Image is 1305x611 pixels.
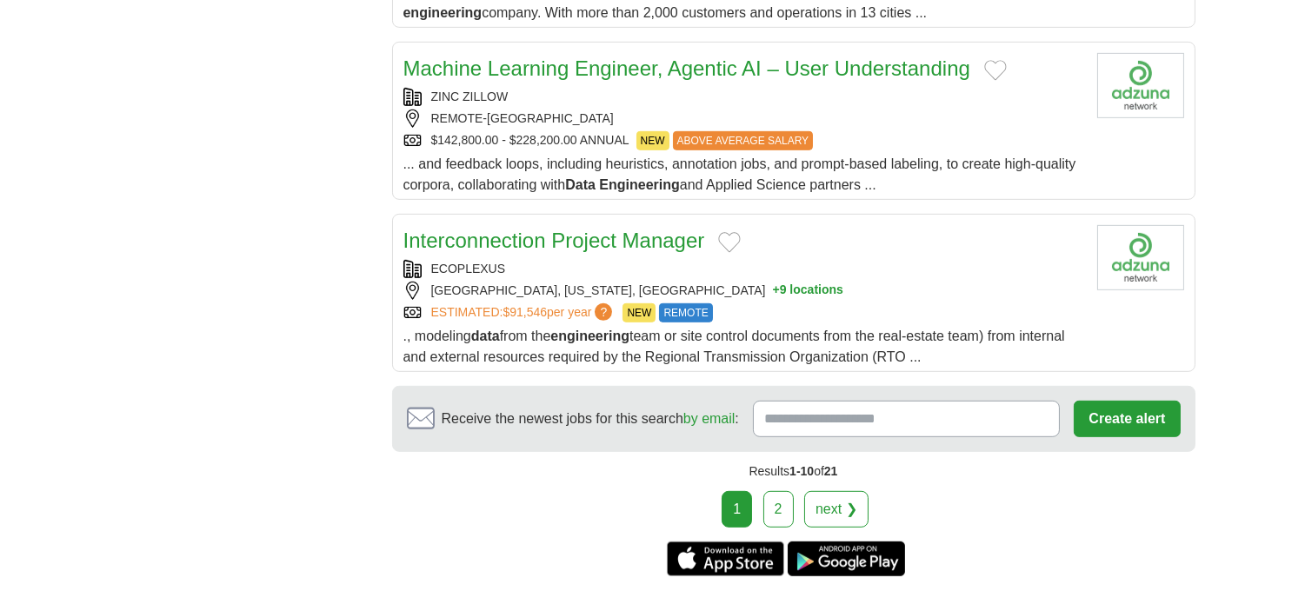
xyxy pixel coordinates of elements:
[722,491,752,528] div: 1
[403,131,1083,150] div: $142,800.00 - $228,200.00 ANNUAL
[471,329,500,343] strong: data
[403,5,483,20] strong: engineering
[636,131,669,150] span: NEW
[595,303,612,321] span: ?
[788,541,905,576] a: Get the Android app
[683,411,736,426] a: by email
[565,177,596,192] strong: Data
[623,303,656,322] span: NEW
[403,329,1065,364] span: ., modeling from the team or site control documents from the real-estate team) from internal and ...
[1097,53,1184,118] img: Company logo
[550,329,629,343] strong: engineering
[503,305,547,319] span: $91,546
[431,303,616,322] a: ESTIMATED:$91,546per year?
[403,110,1083,128] div: REMOTE-[GEOGRAPHIC_DATA]
[431,262,506,276] a: ECOPLEXUS
[984,60,1007,81] button: Add to favorite jobs
[763,491,794,528] a: 2
[442,408,739,429] span: Receive the newest jobs for this search :
[403,229,705,252] a: Interconnection Project Manager
[659,303,712,322] span: REMOTE
[1074,401,1180,437] button: Create alert
[804,491,869,528] a: next ❯
[789,464,814,478] span: 1-10
[403,56,970,80] a: Machine Learning Engineer, Agentic AI – User Understanding
[718,232,741,253] button: Add to favorite jobs
[392,452,1195,491] div: Results of
[773,282,780,300] span: +
[403,88,1083,106] div: ZINC ZILLOW
[667,541,784,576] a: Get the iPhone app
[599,177,679,192] strong: Engineering
[824,464,838,478] span: 21
[403,282,1083,300] div: [GEOGRAPHIC_DATA], [US_STATE], [GEOGRAPHIC_DATA]
[773,282,843,300] button: +9 locations
[403,156,1076,192] span: ... and feedback loops, including heuristics, annotation jobs, and prompt-based labeling, to crea...
[1097,225,1184,290] img: Ecoplexus logo
[673,131,814,150] span: ABOVE AVERAGE SALARY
